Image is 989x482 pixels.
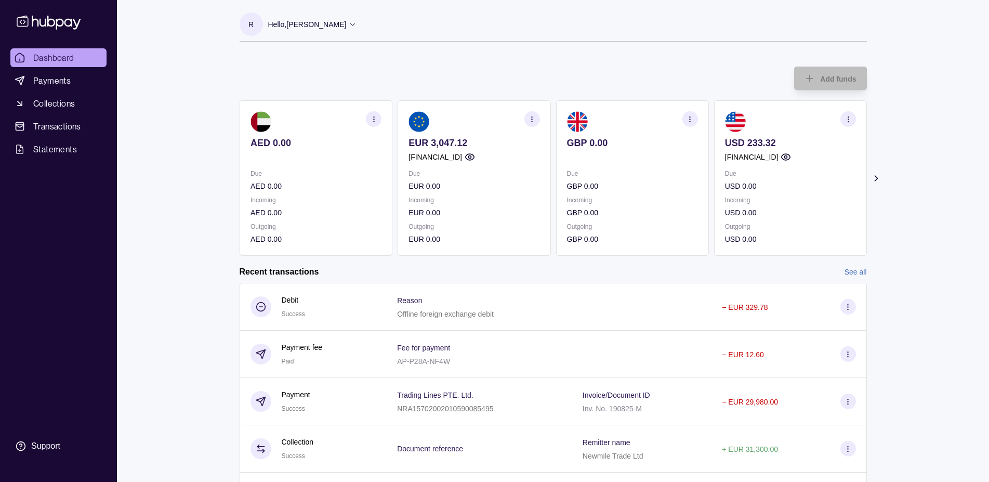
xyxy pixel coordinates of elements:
[724,111,745,132] img: us
[566,221,697,232] p: Outgoing
[33,97,75,110] span: Collections
[794,67,866,90] button: Add funds
[397,310,494,318] p: Offline foreign exchange debit
[250,221,381,232] p: Outgoing
[397,405,493,413] p: NRA15702002010590085495
[566,111,587,132] img: gb
[566,137,697,149] p: GBP 0.00
[583,438,630,447] p: Remitter name
[10,117,107,136] a: Transactions
[282,389,310,400] p: Payment
[33,74,71,87] span: Payments
[724,168,855,179] p: Due
[566,180,697,192] p: GBP 0.00
[250,233,381,245] p: AED 0.00
[282,358,294,365] span: Paid
[10,140,107,159] a: Statements
[724,233,855,245] p: USD 0.00
[724,151,778,163] p: [FINANCIAL_ID]
[566,207,697,218] p: GBP 0.00
[250,207,381,218] p: AED 0.00
[408,207,539,218] p: EUR 0.00
[566,233,697,245] p: GBP 0.00
[397,357,450,366] p: AP-P28A-NF4W
[566,168,697,179] p: Due
[33,120,81,133] span: Transactions
[282,342,323,353] p: Payment fee
[820,75,856,83] span: Add funds
[408,151,462,163] p: [FINANCIAL_ID]
[248,19,254,30] p: R
[724,137,855,149] p: USD 233.32
[566,194,697,206] p: Incoming
[240,266,319,278] h2: Recent transactions
[408,111,429,132] img: eu
[583,391,650,399] p: Invoice/Document ID
[397,391,473,399] p: Trading Lines PTE. Ltd.
[268,19,347,30] p: Hello, [PERSON_NAME]
[31,440,60,452] div: Support
[33,143,77,155] span: Statements
[583,405,642,413] p: Inv. No. 190825-M
[722,445,778,453] p: + EUR 31,300.00
[250,194,381,206] p: Incoming
[408,194,539,206] p: Incoming
[724,221,855,232] p: Outgoing
[724,207,855,218] p: USD 0.00
[397,296,422,305] p: Reason
[282,436,313,448] p: Collection
[722,303,768,311] p: − EUR 329.78
[10,435,107,457] a: Support
[722,398,778,406] p: − EUR 29,980.00
[724,180,855,192] p: USD 0.00
[408,221,539,232] p: Outgoing
[33,51,74,64] span: Dashboard
[282,452,305,460] span: Success
[250,168,381,179] p: Due
[583,452,643,460] p: Newmile Trade Ltd
[282,405,305,412] span: Success
[724,194,855,206] p: Incoming
[408,180,539,192] p: EUR 0.00
[722,350,764,359] p: − EUR 12.60
[10,71,107,90] a: Payments
[408,137,539,149] p: EUR 3,047.12
[250,180,381,192] p: AED 0.00
[250,137,381,149] p: AED 0.00
[408,168,539,179] p: Due
[408,233,539,245] p: EUR 0.00
[845,266,867,278] a: See all
[282,294,305,306] p: Debit
[282,310,305,318] span: Success
[397,445,463,453] p: Document reference
[10,94,107,113] a: Collections
[250,111,271,132] img: ae
[397,344,450,352] p: Fee for payment
[10,48,107,67] a: Dashboard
